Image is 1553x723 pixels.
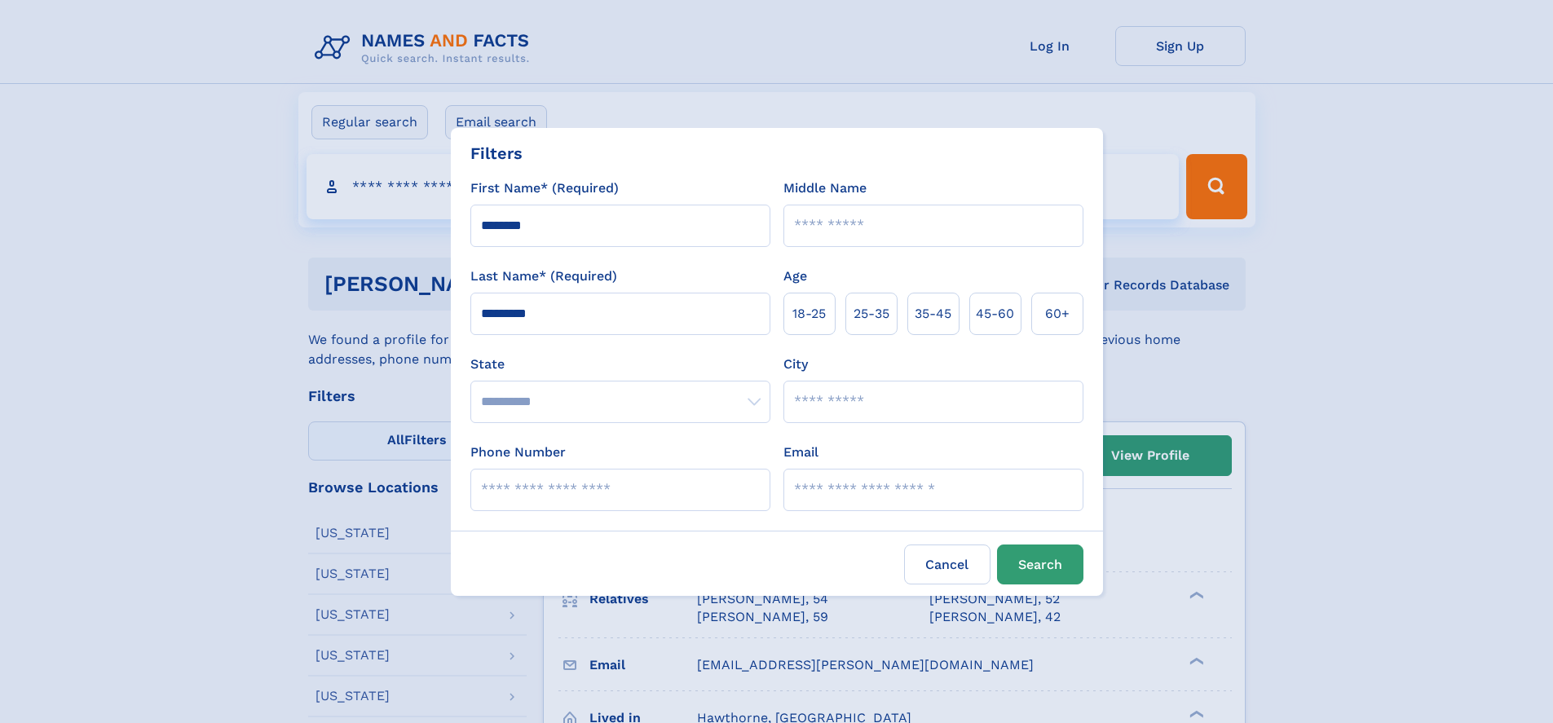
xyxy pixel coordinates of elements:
[470,141,523,165] div: Filters
[915,304,951,324] span: 35‑45
[997,544,1083,584] button: Search
[854,304,889,324] span: 25‑35
[470,179,619,198] label: First Name* (Required)
[783,179,867,198] label: Middle Name
[792,304,826,324] span: 18‑25
[904,544,990,584] label: Cancel
[470,443,566,462] label: Phone Number
[470,267,617,286] label: Last Name* (Required)
[1045,304,1070,324] span: 60+
[783,443,818,462] label: Email
[976,304,1014,324] span: 45‑60
[783,267,807,286] label: Age
[470,355,770,374] label: State
[783,355,808,374] label: City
